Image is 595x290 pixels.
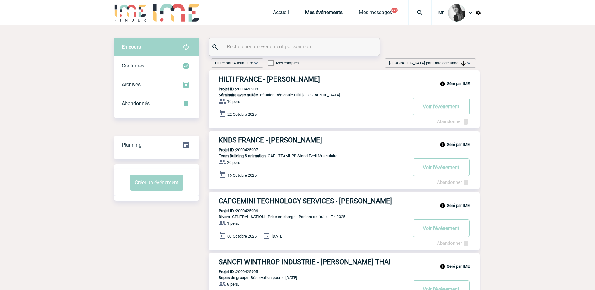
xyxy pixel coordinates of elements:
img: info_black_24dp.svg [440,264,445,269]
img: info_black_24dp.svg [440,203,445,208]
input: Rechercher un événement par son nom [225,42,365,51]
a: Planning [114,135,199,154]
span: En cours [122,44,141,50]
h3: SANOFI WINTHROP INDUSTRIE - [PERSON_NAME] THAI [219,258,407,266]
b: Projet ID : [219,208,236,213]
label: Mes comptes [268,61,299,65]
a: Abandonner [437,180,470,185]
span: 10 pers. [227,99,241,104]
span: 20 pers. [227,160,241,165]
img: info_black_24dp.svg [440,81,445,87]
b: Projet ID : [219,87,236,91]
span: Abandonnés [122,100,150,106]
span: Team Building & animation [219,153,266,158]
a: KNDS FRANCE - [PERSON_NAME] [209,136,480,144]
span: Aucun filtre [233,61,253,65]
p: 2000425906 [209,208,258,213]
p: - Réunion Régionale Hilti [GEOGRAPHIC_DATA] [209,93,407,97]
p: - CAF - TEAMUPP Stand Eveil Musculaire [209,153,407,158]
span: 1 pers. [227,221,239,226]
b: Géré par IME [447,142,470,147]
button: 99+ [391,8,398,13]
div: Retrouvez ici tous les événements que vous avez décidé d'archiver [114,75,199,94]
a: SANOFI WINTHROP INDUSTRIE - [PERSON_NAME] THAI [209,258,480,266]
span: Confirmés [122,63,144,69]
span: 07 Octobre 2025 [227,234,257,239]
div: Retrouvez ici tous vos évènements avant confirmation [114,38,199,56]
div: Retrouvez ici tous vos événements annulés [114,94,199,113]
div: Retrouvez ici tous vos événements organisés par date et état d'avancement [114,136,199,154]
p: - Réservation pour le [DATE] [209,275,407,280]
b: Projet ID : [219,269,236,274]
button: Voir l'événement [413,98,470,115]
span: 8 pers. [227,282,239,287]
span: [DATE] [272,234,283,239]
button: Voir l'événement [413,158,470,176]
img: baseline_expand_more_white_24dp-b.png [466,60,472,66]
b: Projet ID : [219,148,236,152]
span: [GEOGRAPHIC_DATA] par : [389,60,466,66]
button: Créer un événement [130,175,183,191]
p: - CENTRALISATION - Prise en charge - Paniers de fruits - T4 2025 [209,214,407,219]
span: Planning [122,142,141,148]
h3: KNDS FRANCE - [PERSON_NAME] [219,136,407,144]
a: CAPGEMINI TECHNOLOGY SERVICES - [PERSON_NAME] [209,197,480,205]
a: Mes événements [305,9,343,18]
img: IME-Finder [114,4,147,22]
b: Géré par IME [447,203,470,208]
a: Abandonner [437,240,470,246]
span: Divers [219,214,230,219]
a: Mes messages [359,9,392,18]
span: Date demande [433,61,466,65]
img: 101050-0.jpg [448,4,465,22]
b: Géré par IME [447,264,470,269]
span: Séminaire avec nuitée [219,93,258,97]
img: arrow_downward.png [461,61,466,66]
p: 2000425907 [209,148,258,152]
h3: HILTI FRANCE - [PERSON_NAME] [219,75,407,83]
a: Accueil [273,9,289,18]
span: Archivés [122,82,141,88]
b: Géré par IME [447,81,470,86]
span: Filtrer par : [215,60,253,66]
span: Repas de groupe [219,275,248,280]
h3: CAPGEMINI TECHNOLOGY SERVICES - [PERSON_NAME] [219,197,407,205]
a: Abandonner [437,119,470,124]
img: info_black_24dp.svg [440,142,445,148]
a: HILTI FRANCE - [PERSON_NAME] [209,75,480,83]
img: baseline_expand_more_white_24dp-b.png [253,60,259,66]
span: 22 Octobre 2025 [227,112,257,117]
p: 2000425908 [209,87,258,91]
span: IME [438,11,444,15]
button: Voir l'événement [413,219,470,237]
p: 2000425905 [209,269,258,274]
span: 16 Octobre 2025 [227,173,257,178]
